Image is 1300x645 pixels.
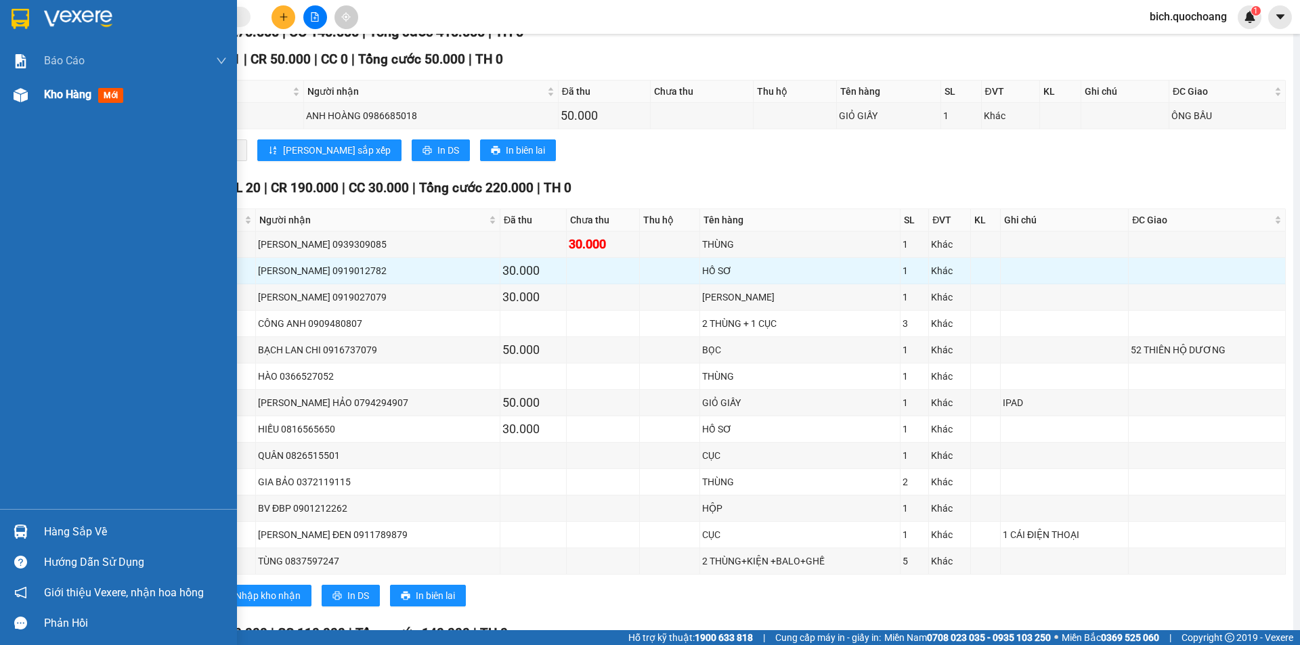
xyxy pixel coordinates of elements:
div: [PERSON_NAME] ĐEN 0911789879 [258,527,498,542]
span: Gửi: [12,13,32,27]
div: Khác [931,501,968,516]
th: KL [1040,81,1082,103]
img: warehouse-icon [14,525,28,539]
th: Tên hàng [700,209,901,231]
span: TH 0 [544,180,571,196]
th: SL [901,209,930,231]
th: SL [941,81,981,103]
button: caret-down [1268,5,1292,29]
div: 1 [903,527,927,542]
div: Khác [931,316,968,331]
sup: 1 [1251,6,1261,16]
div: 1 [903,237,927,252]
span: CC 110.000 [278,625,345,641]
div: 50.000 [561,106,648,125]
div: CỤC [702,448,898,463]
div: [PERSON_NAME] 0919027079 [258,290,498,305]
span: CR 30.000 [207,625,267,641]
div: HỘP [702,501,898,516]
span: Tổng cước 220.000 [419,180,534,196]
span: SL 20 [227,180,261,196]
th: Tên hàng [837,81,941,103]
img: solution-icon [14,54,28,68]
th: ĐVT [982,81,1040,103]
button: printerIn biên lai [480,139,556,161]
div: BV ĐBP 0901212262 [258,501,498,516]
div: Khác [931,448,968,463]
button: file-add [303,5,327,29]
div: 52 THIÊN HỘ DƯƠNG [1131,342,1283,357]
th: Ghi chú [1081,81,1169,103]
strong: 0708 023 035 - 0935 103 250 [927,632,1051,643]
div: THÙNG [702,237,898,252]
button: printerIn DS [322,585,380,606]
div: IPAD [1003,395,1126,410]
th: Thu hộ [640,209,699,231]
div: 1 [903,369,927,384]
span: | [351,51,355,67]
th: Ghi chú [1001,209,1129,231]
div: BẠCH LAN CHI 0916737079 [258,342,498,357]
div: 1 [903,342,927,357]
button: plus [272,5,295,29]
span: notification [14,586,27,599]
span: | [271,625,274,641]
div: Khác [931,290,968,305]
div: TÙNG 0837597247 [258,554,498,569]
div: CỤC [702,527,898,542]
div: 2 THÙNG + 1 CỤC [702,316,898,331]
button: aim [334,5,358,29]
span: CC 0 [321,51,348,67]
div: HÀO 0366527052 [258,369,498,384]
div: TƯ BAY [158,42,296,58]
div: [PERSON_NAME] [702,290,898,305]
span: [PERSON_NAME] sắp xếp [283,143,391,158]
div: P CAO LÃNH , [GEOGRAPHIC_DATA] [12,63,149,95]
div: [PERSON_NAME] [12,12,149,28]
div: 1 [943,108,978,123]
div: HỒ SƠ [702,263,898,278]
div: HỒ SƠ [702,422,898,437]
span: Báo cáo [44,52,85,69]
div: 1 [903,263,927,278]
div: ANH HOÀNG 0986685018 [306,108,556,123]
div: Khác [931,263,968,278]
span: message [14,617,27,629]
span: CC 30.000 [349,180,409,196]
span: Nhận: [158,12,191,26]
span: In DS [437,143,459,158]
span: | [349,625,352,641]
span: Nhập kho nhận [235,588,301,603]
div: 2 [903,474,927,489]
span: Giới thiệu Vexere, nhận hoa hồng [44,584,204,601]
div: ÔNG BẦU [1171,108,1283,123]
div: THÙNG [702,369,898,384]
span: CR 190.000 [271,180,339,196]
span: | [763,630,765,645]
span: Kho hàng [44,88,91,101]
span: CR 50.000 [251,51,311,67]
div: 2 THÙNG+KIỆN +BALO+GHẾ [702,554,898,569]
th: KL [971,209,1001,231]
span: | [469,51,472,67]
div: 30.000 [502,288,564,307]
span: Tổng cước 50.000 [358,51,465,67]
img: icon-new-feature [1244,11,1256,23]
div: 0906091924 [12,44,149,63]
div: 1 [903,448,927,463]
div: BỌC [702,342,898,357]
span: In DS [347,588,369,603]
div: 1 [903,290,927,305]
span: Hỗ trợ kỹ thuật: [628,630,753,645]
span: | [412,180,416,196]
span: aim [341,12,351,22]
button: sort-ascending[PERSON_NAME] sắp xếp [257,139,402,161]
div: [PERSON_NAME] 0939309085 [258,237,498,252]
div: Khác [931,369,968,384]
div: Hàng sắp về [44,522,227,542]
div: Khác [931,342,968,357]
div: Phản hồi [44,613,227,633]
div: 50.000 [502,340,564,359]
div: 30.000 [569,235,638,254]
span: plus [279,12,288,22]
